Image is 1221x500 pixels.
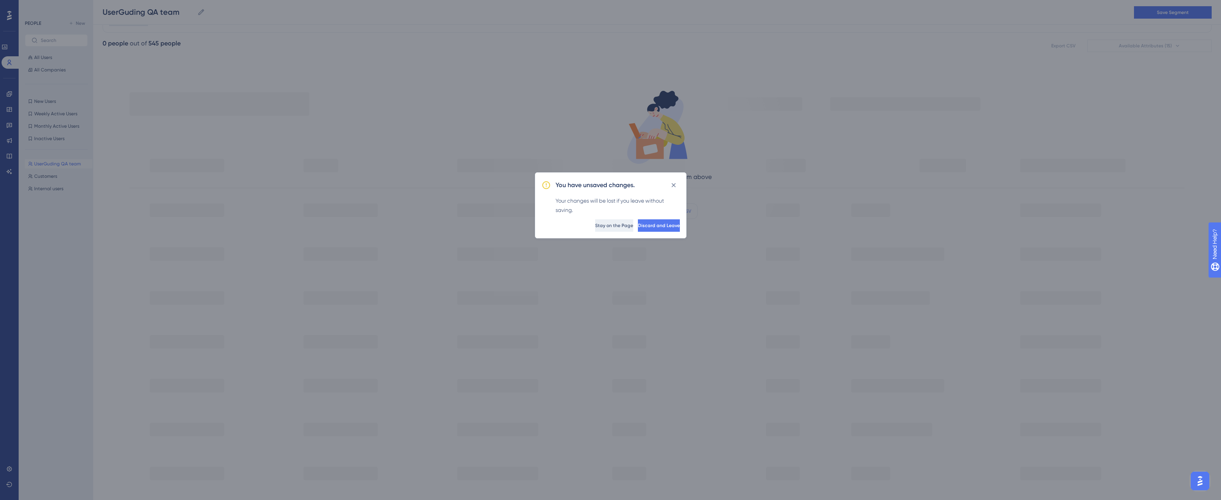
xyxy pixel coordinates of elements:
span: Stay on the Page [595,222,633,229]
h2: You have unsaved changes. [556,181,635,190]
span: Need Help? [18,2,49,11]
span: Discard and Leave [638,222,680,229]
iframe: UserGuiding AI Assistant Launcher [1188,469,1212,493]
div: Your changes will be lost if you leave without saving. [556,196,680,215]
